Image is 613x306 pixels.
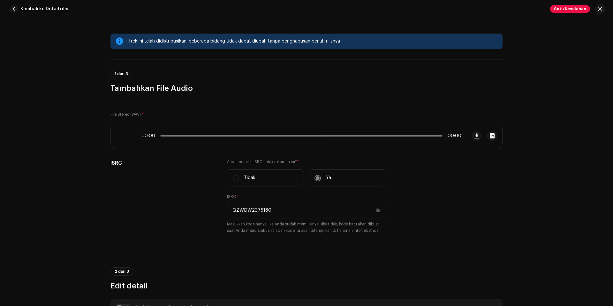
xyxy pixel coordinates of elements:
div: Trek ini telah didistribusikan: beberapa bidang tidak dapat diubah tanpa penghapusan penuh rilisnya [128,37,497,45]
small: File Stereo (WAV) [110,113,141,116]
input: ABXYZ####### [227,202,386,218]
h3: Tambahkan File Audio [110,83,503,93]
span: 1 dari 3 [115,72,128,76]
p: Tidak [244,175,255,181]
p: Ya [326,175,331,181]
label: ISRC [227,194,238,199]
span: 00:00 [445,133,461,138]
small: Masukkan kode hanya jika Anda sudah memilikinya. Jika tidak, kode baru akan dibuat saat Anda mend... [227,221,386,234]
label: Anda memiliki ISRC untuk rekaman ini? [227,159,386,164]
h5: ISRC [110,159,217,167]
span: 2 dari 3 [115,270,129,273]
span: 00:00 [141,133,158,138]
